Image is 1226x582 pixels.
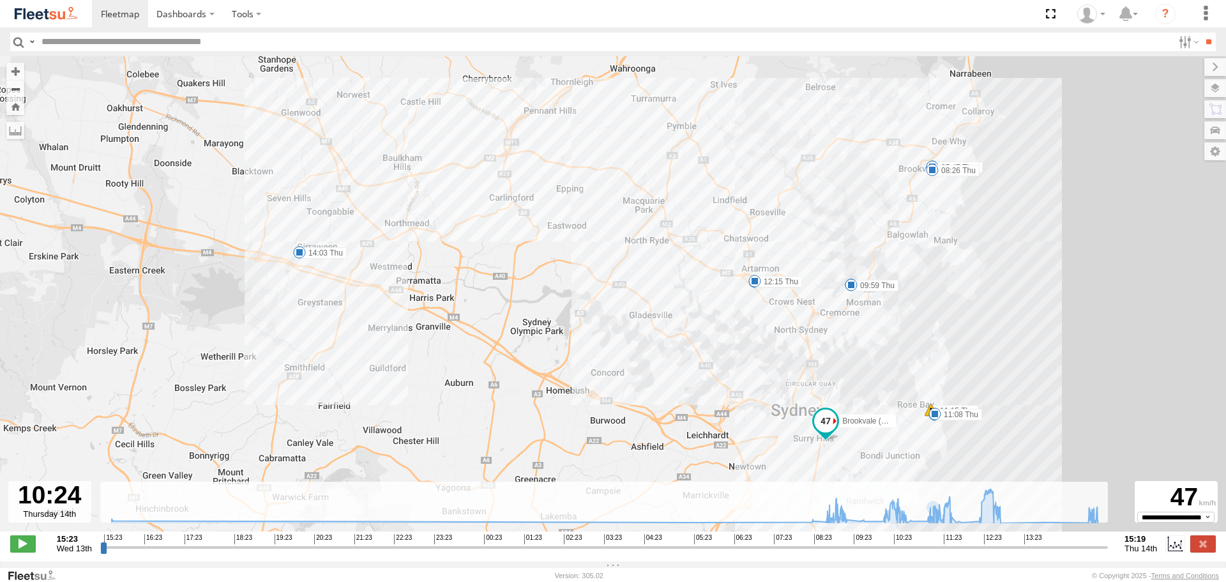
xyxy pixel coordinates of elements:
[27,33,37,51] label: Search Query
[524,534,542,544] span: 01:23
[644,534,662,544] span: 04:23
[234,534,252,544] span: 18:23
[6,98,24,115] button: Zoom Home
[6,63,24,80] button: Zoom in
[314,534,332,544] span: 20:23
[932,162,980,173] label: 07:47 Thu
[1204,142,1226,160] label: Map Settings
[555,572,603,579] div: Version: 305.02
[774,534,792,544] span: 07:23
[734,534,752,544] span: 06:23
[931,405,978,417] label: 11:15 Thu
[932,165,980,176] label: 08:26 Thu
[814,534,832,544] span: 08:23
[935,409,982,420] label: 11:08 Thu
[275,534,292,544] span: 19:23
[935,410,982,421] label: 10:43 Thu
[755,277,802,288] label: 11:50 Thu
[1024,534,1042,544] span: 13:23
[1137,483,1216,512] div: 47
[7,569,66,582] a: Visit our Website
[394,534,412,544] span: 22:23
[185,534,202,544] span: 17:23
[851,280,898,291] label: 09:59 Thu
[57,544,92,553] span: Wed 13th Aug 2025
[755,276,802,287] label: 12:15 Thu
[694,534,712,544] span: 05:23
[984,534,1002,544] span: 12:23
[944,534,962,544] span: 11:23
[144,534,162,544] span: 16:23
[604,534,622,544] span: 03:23
[894,534,912,544] span: 10:23
[1092,572,1219,579] div: © Copyright 2025 -
[564,534,582,544] span: 02:23
[854,534,872,544] span: 09:23
[434,534,452,544] span: 23:23
[10,535,36,552] label: Play/Stop
[1151,572,1219,579] a: Terms and Conditions
[1124,544,1157,553] span: Thu 14th Aug 2025
[1073,4,1110,24] div: Lachlan Holmes
[6,80,24,98] button: Zoom out
[842,417,967,425] span: Brookvale (T10 - [PERSON_NAME])
[354,534,372,544] span: 21:23
[1174,33,1201,51] label: Search Filter Options
[13,5,79,22] img: fleetsu-logo-horizontal.svg
[299,247,347,259] label: 14:03 Thu
[484,534,502,544] span: 00:23
[57,534,92,544] strong: 15:23
[1190,535,1216,552] label: Close
[6,121,24,139] label: Measure
[1124,534,1157,544] strong: 15:19
[104,534,122,544] span: 15:23
[1155,4,1176,24] i: ?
